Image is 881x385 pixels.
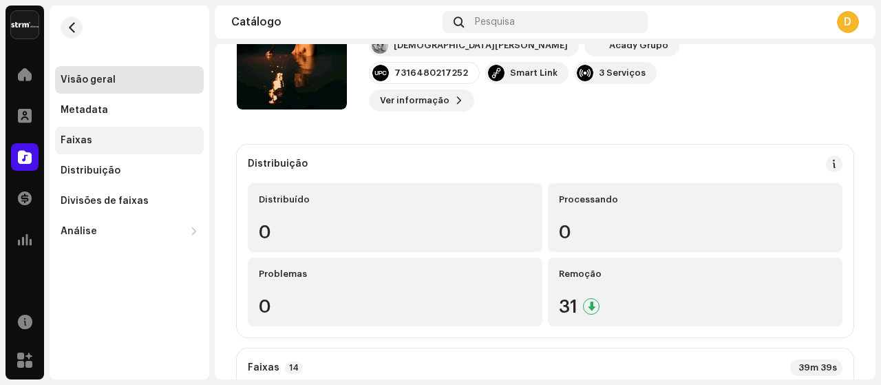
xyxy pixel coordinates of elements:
div: Metadata [61,105,108,116]
button: Ver informação [369,90,474,112]
span: Pesquisa [475,17,515,28]
re-m-nav-item: Distribuição [55,157,204,185]
div: Distribuído [259,194,531,205]
div: Processando [559,194,831,205]
div: Faixas [61,135,92,146]
div: Smart Link [510,67,558,79]
div: Visão geral [61,74,116,85]
div: D [837,11,859,33]
div: 7316480217252 [394,67,468,79]
div: Distribuição [61,165,120,176]
div: 39m 39s [790,360,842,376]
img: 408b884b-546b-4518-8448-1008f9c76b02 [11,11,39,39]
div: 3 Serviços [599,67,646,79]
div: Catálogo [231,17,437,28]
strong: Faixas [248,362,279,373]
span: Ver informação [380,87,449,114]
div: Acady Grupo [609,40,668,51]
re-m-nav-item: Divisões de faixas [55,187,204,215]
div: Divisões de faixas [61,196,149,207]
div: Remoção [559,269,831,280]
div: Distribuição [248,158,308,169]
div: Problemas [259,269,531,280]
re-m-nav-item: Visão geral [55,66,204,94]
p-badge: 14 [285,362,303,374]
re-m-nav-item: Faixas [55,127,204,154]
re-m-nav-item: Metadata [55,96,204,124]
re-m-nav-dropdown: Análise [55,218,204,245]
div: [DEMOGRAPHIC_DATA][PERSON_NAME] [394,40,568,51]
img: 599530d9-5c0a-4973-ab3c-87b37c53ad84 [372,37,388,54]
img: e15d9dfd-2e8b-425b-ab18-44c9acd18f34 [587,37,604,54]
div: Análise [61,226,97,237]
